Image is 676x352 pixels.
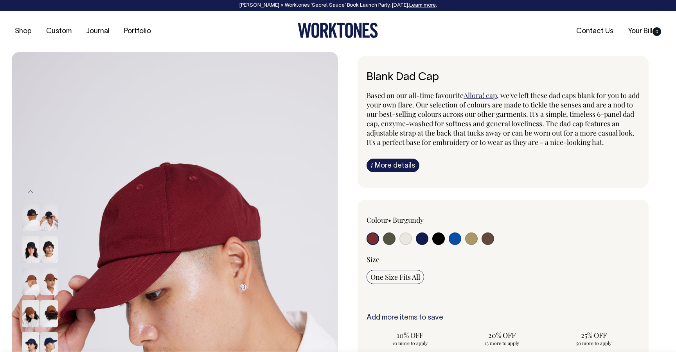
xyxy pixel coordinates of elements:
img: chocolate [40,300,58,327]
button: Previous [25,183,36,201]
input: 20% OFF 25 more to apply [458,328,546,348]
img: chocolate [22,300,40,327]
a: Shop [12,25,35,38]
span: Based on our all-time favourite [367,91,464,100]
span: 0 [653,27,661,36]
label: Burgundy [393,215,424,225]
span: 25% OFF [554,331,633,340]
img: black [22,236,40,263]
span: One Size Fits All [370,272,420,282]
span: , we've left these dad caps blank for you to add your own flare. Our selection of colours are mad... [367,91,640,147]
input: One Size Fits All [367,270,424,284]
h6: Blank Dad Cap [367,71,640,84]
span: 20% OFF [462,331,542,340]
a: Your Bill0 [625,25,664,38]
a: iMore details [367,159,419,172]
a: Portfolio [121,25,154,38]
input: 25% OFF 50 more to apply [550,328,637,348]
input: 10% OFF 10 more to apply [367,328,454,348]
img: chocolate [22,268,40,295]
span: 50 more to apply [554,340,633,346]
a: Custom [43,25,75,38]
span: 10 more to apply [370,340,450,346]
div: Colour [367,215,476,225]
img: black [40,236,58,263]
a: Journal [83,25,113,38]
span: i [371,161,373,169]
img: black [40,204,58,231]
div: Size [367,255,640,264]
div: [PERSON_NAME] × Worktones ‘Secret Sauce’ Book Launch Party, [DATE]. . [8,3,668,8]
a: Allora! cap [464,91,497,100]
a: Learn more [409,3,436,8]
span: • [388,215,391,225]
a: Contact Us [573,25,617,38]
h6: Add more items to save [367,314,640,322]
img: chocolate [40,268,58,295]
span: 10% OFF [370,331,450,340]
img: black [22,204,40,231]
span: 25 more to apply [462,340,542,346]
